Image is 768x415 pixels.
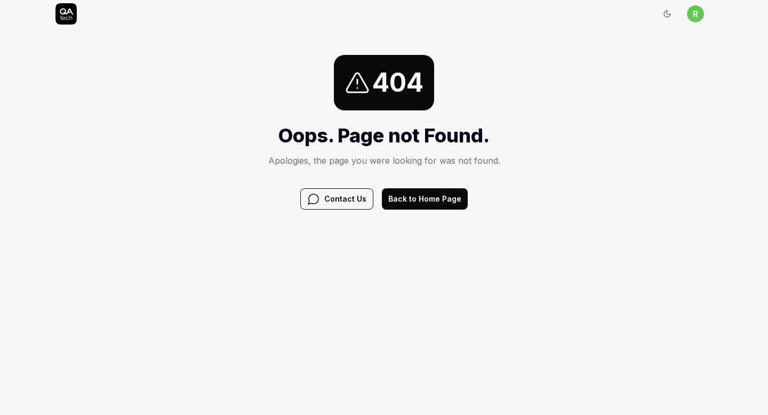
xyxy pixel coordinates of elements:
[687,5,704,22] button: r
[300,188,373,210] button: Contact Us
[268,121,500,150] h1: Oops. Page not Found.
[268,154,500,167] p: Apologies, the page you were looking for was not found.
[382,188,468,210] button: Back to Home Page
[372,63,423,102] span: 404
